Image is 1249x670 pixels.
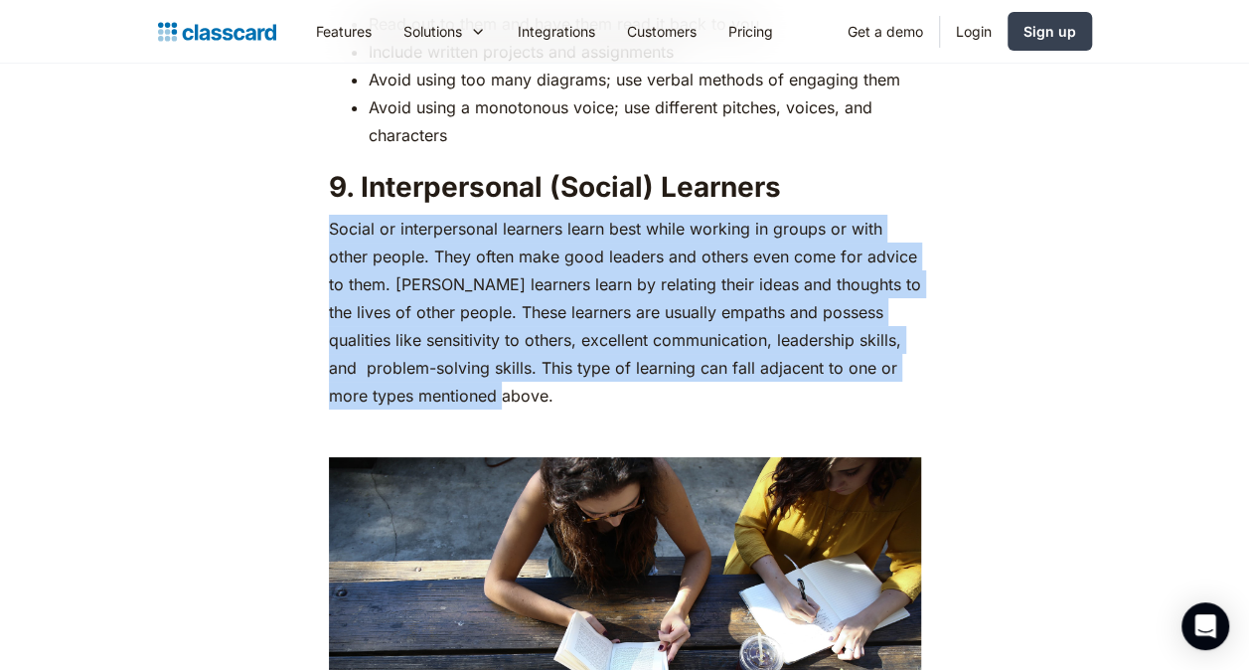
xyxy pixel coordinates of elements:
[611,9,712,54] a: Customers
[502,9,611,54] a: Integrations
[300,9,388,54] a: Features
[329,215,921,410] p: Social or interpersonal learners learn best while working in groups or with other people. They of...
[940,9,1008,54] a: Login
[1008,12,1092,51] a: Sign up
[388,9,502,54] div: Solutions
[1023,21,1076,42] div: Sign up
[329,419,921,447] p: ‍
[369,66,921,93] li: Avoid using too many diagrams; use verbal methods of engaging them
[329,170,781,204] strong: 9. Interpersonal (Social) Learners
[712,9,789,54] a: Pricing
[832,9,939,54] a: Get a demo
[1181,602,1229,650] div: Open Intercom Messenger
[158,18,276,46] a: home
[369,93,921,149] li: Avoid using a monotonous voice; use different pitches, voices, and characters
[403,21,462,42] div: Solutions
